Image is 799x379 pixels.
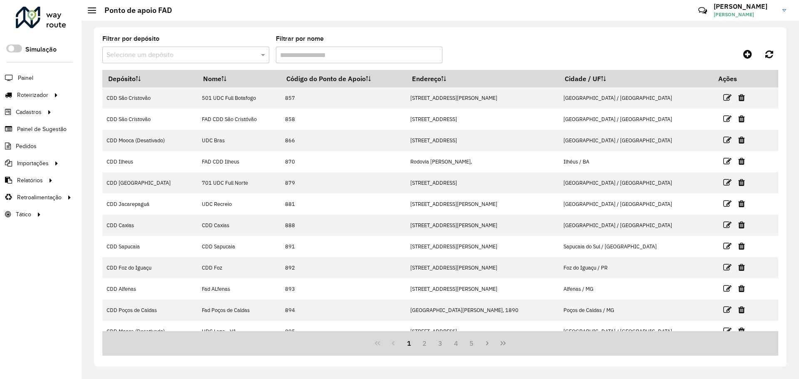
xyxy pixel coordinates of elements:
td: CDD Poços de Caldas [102,300,197,321]
td: Rodovia [PERSON_NAME], [406,151,559,172]
a: Editar [723,240,732,252]
a: Editar [723,134,732,146]
h3: [PERSON_NAME] [714,2,776,10]
span: [PERSON_NAME] [714,11,776,18]
a: Excluir [738,113,745,124]
td: Fad Poços de Caldas [197,300,280,321]
td: 888 [280,215,406,236]
button: 4 [448,335,464,351]
label: Filtrar por nome [276,34,324,44]
a: Excluir [738,156,745,167]
td: [STREET_ADDRESS][PERSON_NAME] [406,87,559,109]
td: CDD Alfenas [102,278,197,300]
td: FAD CDD São Cristóvão [197,109,280,130]
td: 870 [280,151,406,172]
span: Pedidos [16,142,37,151]
td: [STREET_ADDRESS][PERSON_NAME] [406,236,559,257]
td: Fad ALfenas [197,278,280,300]
td: [GEOGRAPHIC_DATA] / [GEOGRAPHIC_DATA] [559,172,712,193]
td: 895 [280,321,406,342]
td: CDD Caxias [102,215,197,236]
span: Roteirizador [17,91,48,99]
td: [STREET_ADDRESS] [406,321,559,342]
a: Excluir [738,262,745,273]
th: Nome [197,70,280,87]
td: 857 [280,87,406,109]
a: Excluir [738,198,745,209]
td: [STREET_ADDRESS][PERSON_NAME] [406,215,559,236]
td: CDD Sapucaia [102,236,197,257]
span: Painel de Sugestão [17,125,67,134]
td: CDD São Cristovão [102,109,197,130]
td: UDC Recreio [197,193,280,215]
span: Relatórios [17,176,43,185]
td: Ilhéus / BA [559,151,712,172]
span: Retroalimentação [17,193,62,202]
td: [GEOGRAPHIC_DATA] / [GEOGRAPHIC_DATA] [559,321,712,342]
a: Excluir [738,283,745,294]
td: [GEOGRAPHIC_DATA] / [GEOGRAPHIC_DATA] [559,109,712,130]
td: CDD Foz do Iguaçu [102,257,197,278]
a: Excluir [738,219,745,230]
button: 2 [417,335,432,351]
td: Sapucaia do Sul / [GEOGRAPHIC_DATA] [559,236,712,257]
td: CDD [GEOGRAPHIC_DATA] [102,172,197,193]
td: Foz do Iguaçu / PR [559,257,712,278]
td: CDD Jacarepaguá [102,193,197,215]
td: UDC Bras [197,130,280,151]
td: [GEOGRAPHIC_DATA] / [GEOGRAPHIC_DATA] [559,215,712,236]
td: [STREET_ADDRESS] [406,130,559,151]
a: Editar [723,325,732,337]
span: Importações [17,159,49,168]
td: 879 [280,172,406,193]
h2: Ponto de apoio FAD [96,6,172,15]
a: Excluir [738,177,745,188]
a: Excluir [738,304,745,315]
a: Excluir [738,240,745,252]
a: Editar [723,177,732,188]
a: Editar [723,156,732,167]
td: [STREET_ADDRESS][PERSON_NAME] [406,193,559,215]
button: 5 [464,335,480,351]
a: Editar [723,262,732,273]
button: 3 [432,335,448,351]
th: Código do Ponto de Apoio [280,70,406,87]
td: [STREET_ADDRESS][PERSON_NAME] [406,278,559,300]
label: Simulação [25,45,57,54]
td: 866 [280,130,406,151]
span: Painel [18,74,33,82]
td: CDD Foz [197,257,280,278]
label: Filtrar por depósito [102,34,159,44]
a: Editar [723,283,732,294]
th: Depósito [102,70,197,87]
th: Endereço [406,70,559,87]
a: Contato Rápido [694,2,712,20]
button: 1 [401,335,417,351]
td: Poços de Caldas / MG [559,300,712,321]
td: 858 [280,109,406,130]
td: 894 [280,300,406,321]
th: Ações [712,70,762,87]
td: 893 [280,278,406,300]
td: [STREET_ADDRESS] [406,109,559,130]
a: Editar [723,113,732,124]
td: CDD Ilheus [102,151,197,172]
a: Excluir [738,92,745,103]
span: Tático [16,210,31,219]
td: 892 [280,257,406,278]
span: Cadastros [16,108,42,116]
td: [STREET_ADDRESS][PERSON_NAME] [406,257,559,278]
td: [STREET_ADDRESS] [406,172,559,193]
button: Last Page [495,335,511,351]
a: Editar [723,304,732,315]
td: 701 UDC Full Norte [197,172,280,193]
td: CDD Mooca (Desativado) [102,321,197,342]
td: CDD Mooca (Desativado) [102,130,197,151]
td: CDD Caxias [197,215,280,236]
td: 891 [280,236,406,257]
td: CDD Sapucaia [197,236,280,257]
button: Next Page [479,335,495,351]
td: 501 UDC Full Botafogo [197,87,280,109]
td: [GEOGRAPHIC_DATA] / [GEOGRAPHIC_DATA] [559,193,712,215]
a: Editar [723,219,732,230]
